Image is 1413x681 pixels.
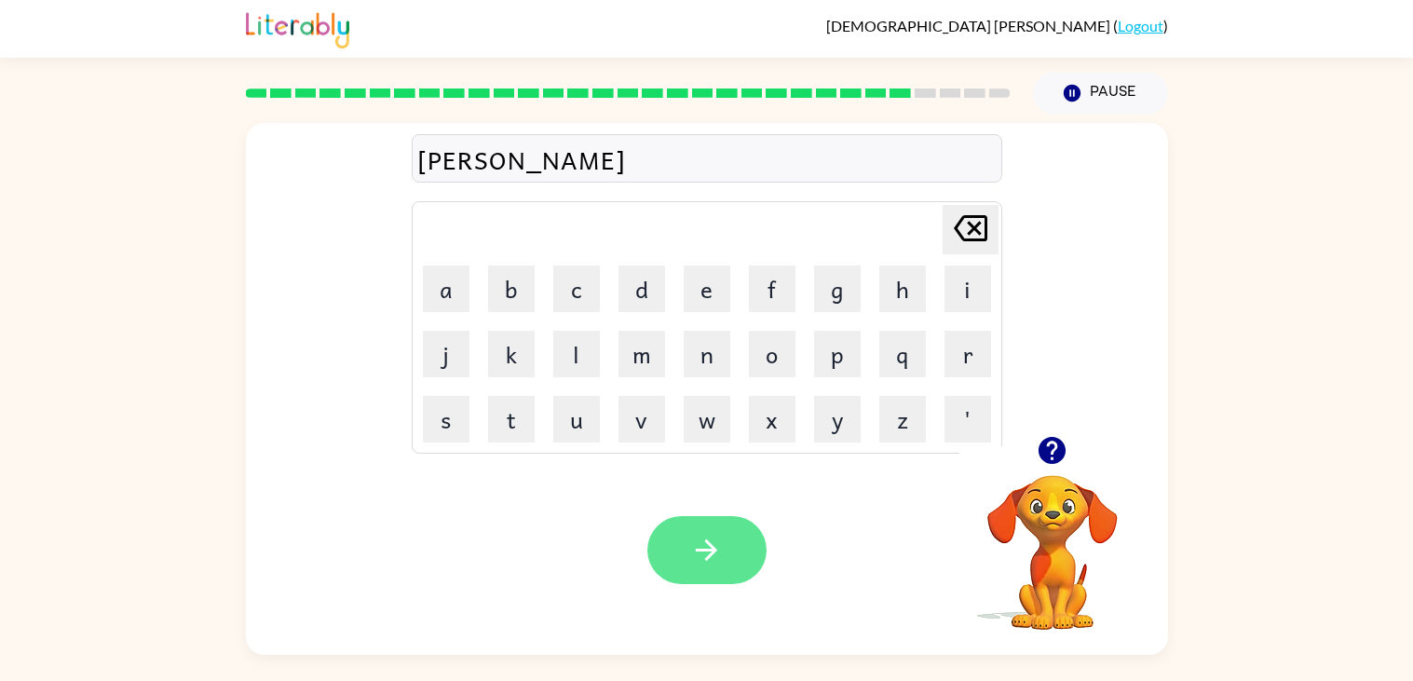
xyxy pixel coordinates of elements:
[749,396,795,443] button: x
[684,266,730,312] button: e
[749,266,795,312] button: f
[944,331,991,377] button: r
[826,17,1113,34] span: [DEMOGRAPHIC_DATA] [PERSON_NAME]
[814,331,861,377] button: p
[879,331,926,377] button: q
[826,17,1168,34] div: ( )
[1033,72,1168,115] button: Pause
[814,266,861,312] button: g
[879,266,926,312] button: h
[246,7,349,48] img: Literably
[553,266,600,312] button: c
[553,396,600,443] button: u
[423,396,469,443] button: s
[417,140,997,179] div: [PERSON_NAME]
[684,396,730,443] button: w
[488,266,535,312] button: b
[944,266,991,312] button: i
[944,396,991,443] button: '
[488,396,535,443] button: t
[618,396,665,443] button: v
[814,396,861,443] button: y
[749,331,795,377] button: o
[618,331,665,377] button: m
[959,446,1146,633] video: Your browser must support playing .mp4 files to use Literably. Please try using another browser.
[423,331,469,377] button: j
[879,396,926,443] button: z
[423,266,469,312] button: a
[684,331,730,377] button: n
[488,331,535,377] button: k
[1118,17,1163,34] a: Logout
[553,331,600,377] button: l
[618,266,665,312] button: d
